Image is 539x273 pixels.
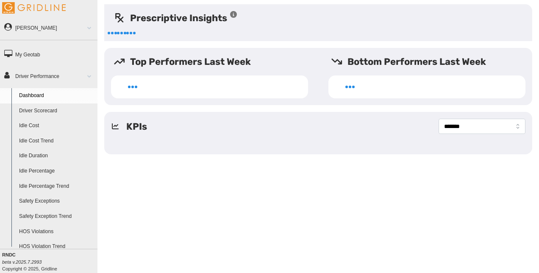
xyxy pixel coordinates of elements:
[114,55,315,69] h5: Top Performers Last Week
[2,252,16,257] b: RNDC
[2,259,42,265] i: beta v.2025.7.2993
[15,103,97,119] a: Driver Scorecard
[15,164,97,179] a: Idle Percentage
[114,11,238,25] h5: Prescriptive Insights
[15,118,97,134] a: Idle Cost
[15,194,97,209] a: Safety Exceptions
[15,134,97,149] a: Idle Cost Trend
[15,148,97,164] a: Idle Duration
[2,2,66,14] img: Gridline
[15,179,97,194] a: Idle Percentage Trend
[331,55,532,69] h5: Bottom Performers Last Week
[2,251,97,272] div: Copyright © 2025, Gridline
[15,224,97,240] a: HOS Violations
[15,239,97,254] a: HOS Violation Trend
[15,209,97,224] a: Safety Exception Trend
[126,120,147,134] h5: KPIs
[15,88,97,103] a: Dashboard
